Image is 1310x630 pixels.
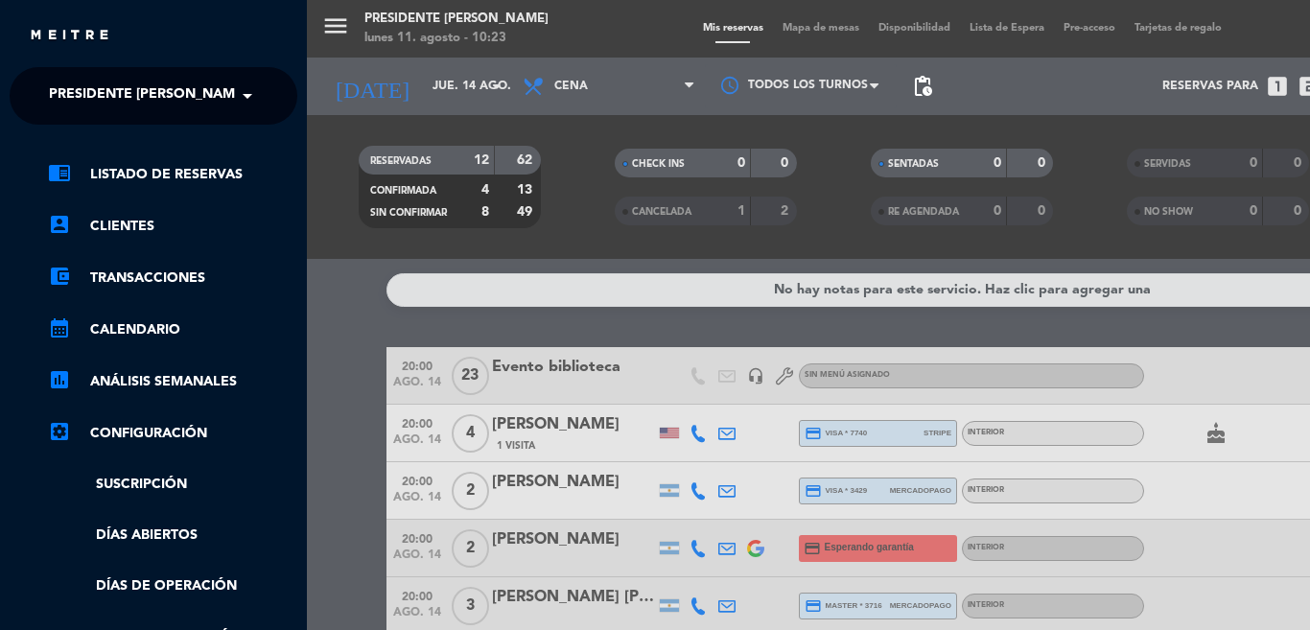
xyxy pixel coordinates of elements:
i: calendar_month [48,316,71,339]
a: chrome_reader_modeListado de Reservas [48,163,297,186]
a: Días de Operación [48,575,297,597]
a: Configuración [48,422,297,445]
i: account_box [48,213,71,236]
span: pending_actions [911,75,934,98]
i: settings_applications [48,420,71,443]
i: account_balance_wallet [48,265,71,288]
i: assessment [48,368,71,391]
a: account_boxClientes [48,215,297,238]
img: MEITRE [29,29,110,43]
a: Días abiertos [48,525,297,547]
a: Suscripción [48,474,297,496]
a: account_balance_walletTransacciones [48,267,297,290]
a: calendar_monthCalendario [48,318,297,341]
i: chrome_reader_mode [48,161,71,184]
a: assessmentANÁLISIS SEMANALES [48,370,297,393]
span: Presidente [PERSON_NAME] [49,76,247,116]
